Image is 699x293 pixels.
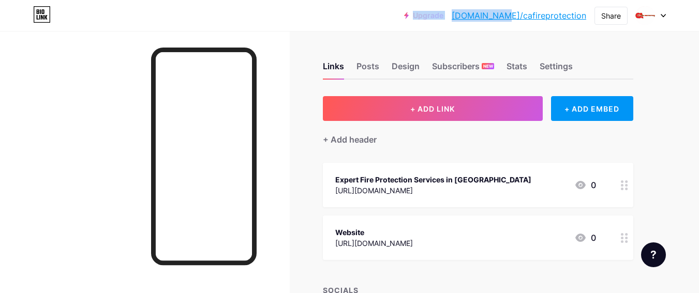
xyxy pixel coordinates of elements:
[574,179,596,191] div: 0
[335,227,413,238] div: Website
[507,60,527,79] div: Stats
[392,60,420,79] div: Design
[432,60,494,79] div: Subscribers
[335,174,531,185] div: Expert Fire Protection Services in [GEOGRAPHIC_DATA]
[356,60,379,79] div: Posts
[323,96,543,121] button: + ADD LINK
[540,60,573,79] div: Settings
[335,238,413,249] div: [URL][DOMAIN_NAME]
[601,10,621,21] div: Share
[404,11,443,20] a: Upgrade
[323,133,377,146] div: + Add header
[410,104,455,113] span: + ADD LINK
[635,6,655,25] img: cafireprotection
[551,96,633,121] div: + ADD EMBED
[483,63,493,69] span: NEW
[452,9,586,22] a: [DOMAIN_NAME]/cafireprotection
[323,60,344,79] div: Links
[335,185,531,196] div: [URL][DOMAIN_NAME]
[574,232,596,244] div: 0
